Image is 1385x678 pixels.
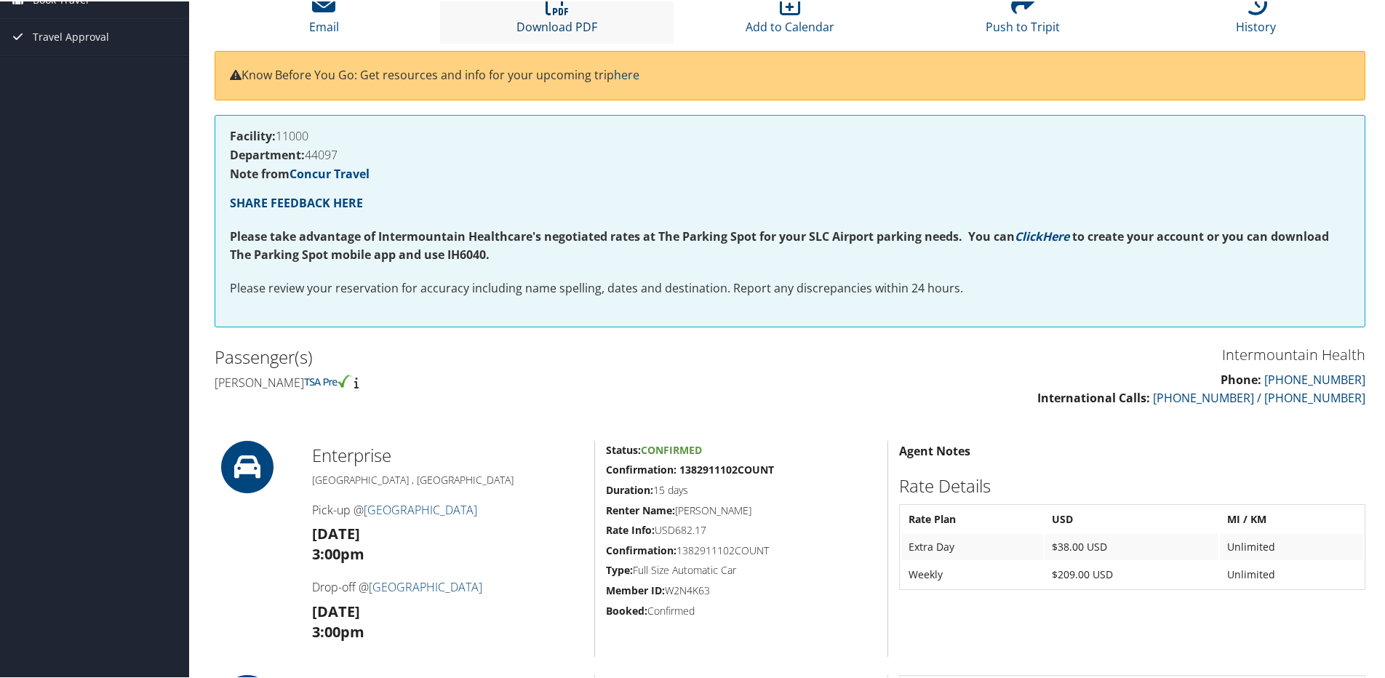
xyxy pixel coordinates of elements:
[230,194,363,210] a: SHARE FEEDBACK HERE
[230,145,305,161] strong: Department:
[1153,388,1365,404] a: [PHONE_NUMBER] / [PHONE_NUMBER]
[1220,560,1363,586] td: Unlimited
[606,502,877,517] h5: [PERSON_NAME]
[641,442,702,455] span: Confirmed
[215,343,779,368] h2: Passenger(s)
[230,227,1015,243] strong: Please take advantage of Intermountain Healthcare's negotiated rates at The Parking Spot for your...
[606,461,774,475] strong: Confirmation: 1382911102COUNT
[606,582,877,597] h5: W2N4K63
[901,560,1043,586] td: Weekly
[1045,560,1218,586] td: $209.00 USD
[312,621,364,640] strong: 3:00pm
[606,542,877,557] h5: 1382911102COUNT
[215,373,779,389] h4: [PERSON_NAME]
[369,578,482,594] a: [GEOGRAPHIC_DATA]
[1220,533,1363,559] td: Unlimited
[312,471,583,486] h5: [GEOGRAPHIC_DATA] , [GEOGRAPHIC_DATA]
[230,148,1350,159] h4: 44097
[33,17,109,54] span: Travel Approval
[1220,505,1363,531] th: MI / KM
[1037,388,1150,404] strong: International Calls:
[606,502,675,516] strong: Renter Name:
[230,65,1350,84] p: Know Before You Go: Get resources and info for your upcoming trip
[312,543,364,562] strong: 3:00pm
[606,562,633,575] strong: Type:
[614,65,639,81] a: here
[230,278,1350,297] p: Please review your reservation for accuracy including name spelling, dates and destination. Repor...
[230,127,276,143] strong: Facility:
[801,343,1365,364] h3: Intermountain Health
[312,578,583,594] h4: Drop-off @
[1045,533,1218,559] td: $38.00 USD
[312,500,583,517] h4: Pick-up @
[230,129,1350,140] h4: 11000
[606,582,665,596] strong: Member ID:
[364,500,477,517] a: [GEOGRAPHIC_DATA]
[312,442,583,466] h2: Enterprise
[606,522,655,535] strong: Rate Info:
[230,164,370,180] strong: Note from
[899,442,970,458] strong: Agent Notes
[606,602,647,616] strong: Booked:
[901,533,1043,559] td: Extra Day
[606,442,641,455] strong: Status:
[1045,505,1218,531] th: USD
[304,373,351,386] img: tsa-precheck.png
[290,164,370,180] a: Concur Travel
[312,522,360,542] strong: [DATE]
[1221,370,1261,386] strong: Phone:
[1042,227,1069,243] a: Here
[606,542,676,556] strong: Confirmation:
[312,600,360,620] strong: [DATE]
[606,602,877,617] h5: Confirmed
[901,505,1043,531] th: Rate Plan
[1264,370,1365,386] a: [PHONE_NUMBER]
[606,482,653,495] strong: Duration:
[606,482,877,496] h5: 15 days
[606,522,877,536] h5: USD682.17
[1015,227,1042,243] a: Click
[606,562,877,576] h5: Full Size Automatic Car
[899,472,1365,497] h2: Rate Details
